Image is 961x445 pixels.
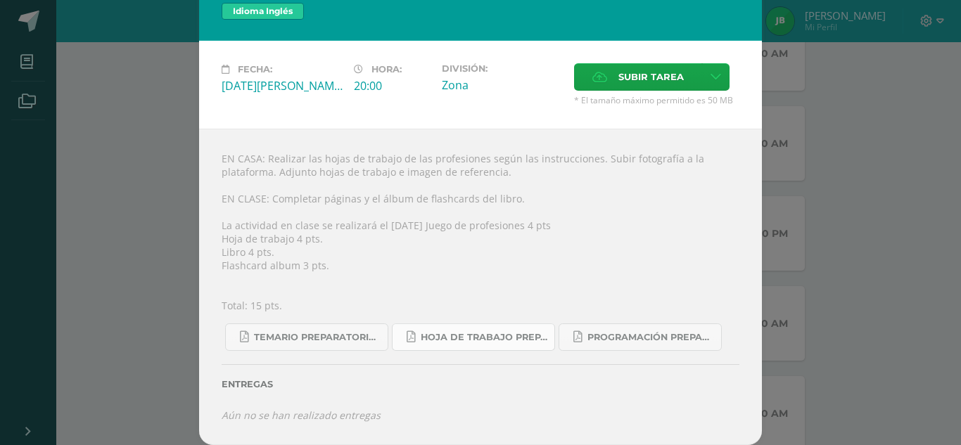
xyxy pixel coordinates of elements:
div: Zona [442,77,563,93]
span: Subir tarea [618,64,684,90]
span: * El tamaño máximo permitido es 50 MB [574,94,739,106]
span: Fecha: [238,64,272,75]
a: Programación Preparatoria Inglés A.pdf [559,323,722,351]
span: Temario preparatoria 4-2025.pdf [254,332,381,343]
span: Programación Preparatoria Inglés A.pdf [587,332,714,343]
i: Aún no se han realizado entregas [222,408,381,422]
label: Entregas [222,379,739,389]
span: Hoja de trabajo PREPARATORIA1.pdf [421,332,547,343]
a: Hoja de trabajo PREPARATORIA1.pdf [392,323,555,351]
a: Temario preparatoria 4-2025.pdf [225,323,388,351]
div: EN CASA: Realizar las hojas de trabajo de las profesiones según las instrucciones. Subir fotograf... [199,129,762,445]
div: 20:00 [354,78,431,93]
span: Idioma Inglés [222,3,304,20]
label: División: [442,63,563,74]
span: Hora: [371,64,402,75]
div: [DATE][PERSON_NAME] [222,78,343,93]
